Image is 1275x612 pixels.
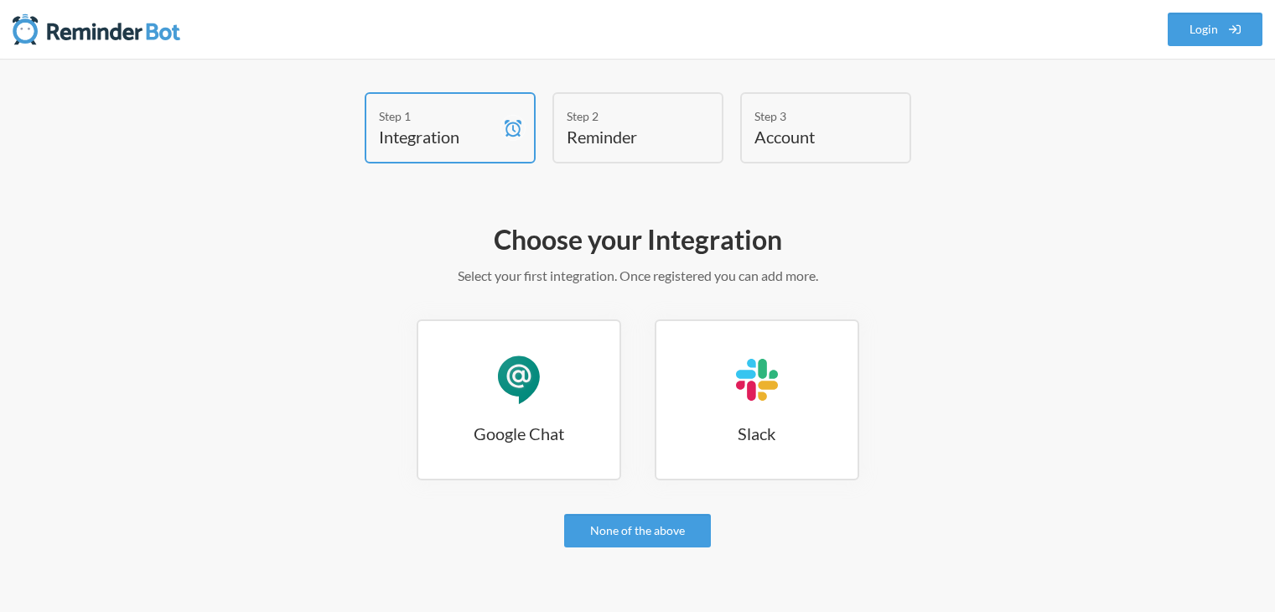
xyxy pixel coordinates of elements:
[379,107,496,125] div: Step 1
[1168,13,1263,46] a: Login
[418,422,619,445] h3: Google Chat
[13,13,180,46] img: Reminder Bot
[567,125,684,148] h4: Reminder
[567,107,684,125] div: Step 2
[754,125,872,148] h4: Account
[754,107,872,125] div: Step 3
[656,422,858,445] h3: Slack
[564,514,711,547] a: None of the above
[152,222,1124,257] h2: Choose your Integration
[379,125,496,148] h4: Integration
[152,266,1124,286] p: Select your first integration. Once registered you can add more.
